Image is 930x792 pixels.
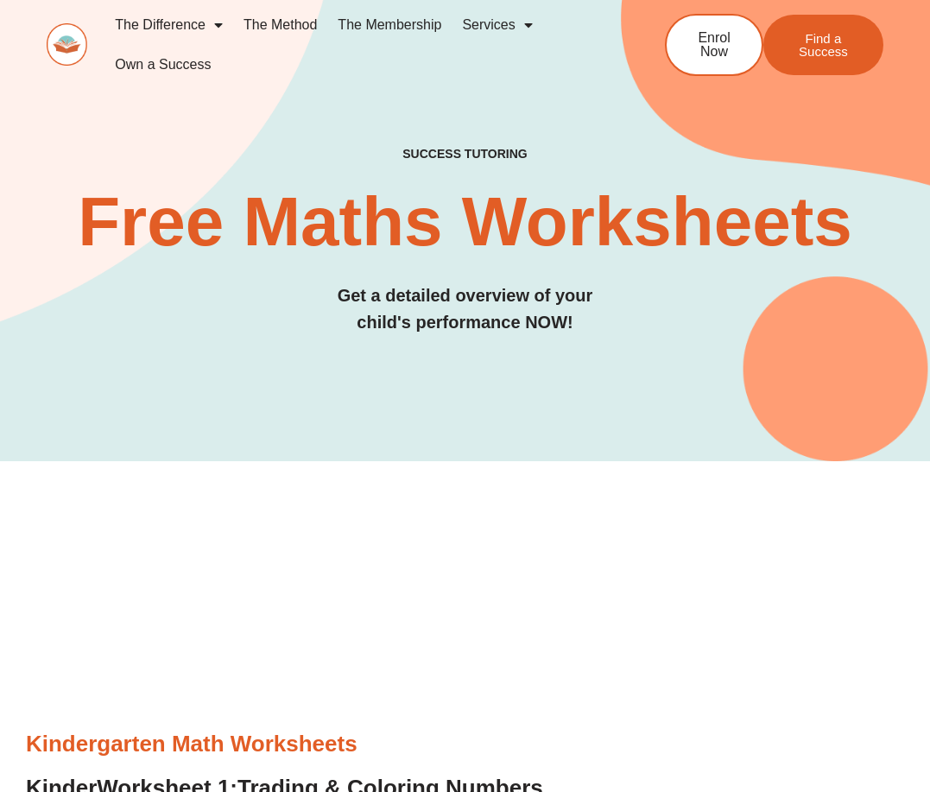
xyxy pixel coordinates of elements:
[763,15,883,75] a: Find a Success
[104,45,221,85] a: Own a Success
[789,32,857,58] span: Find a Success
[104,5,617,85] nav: Menu
[665,14,763,76] a: Enrol Now
[327,5,452,45] a: The Membership
[104,5,233,45] a: The Difference
[233,5,327,45] a: The Method
[47,147,883,162] h4: SUCCESS TUTORING​
[47,187,883,257] h2: Free Maths Worksheets​
[693,31,736,59] span: Enrol Now
[26,730,904,759] h3: Kindergarten Math Worksheets
[47,282,883,336] h3: Get a detailed overview of your child's performance NOW!
[452,5,542,45] a: Services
